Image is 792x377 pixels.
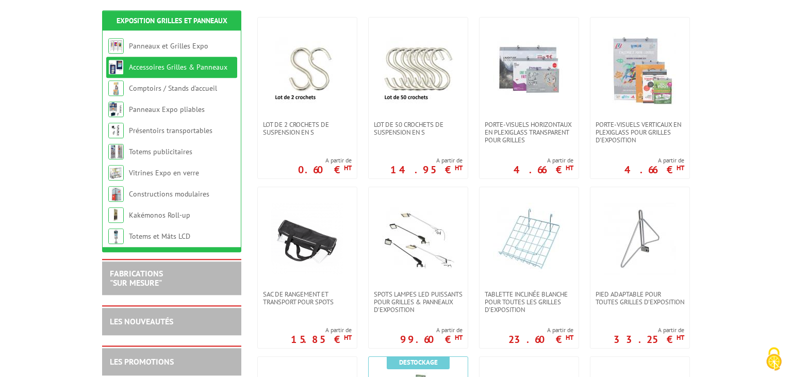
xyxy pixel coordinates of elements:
[761,346,787,372] img: Cookies (fenêtre modale)
[566,163,573,172] sup: HT
[129,189,209,199] a: Constructions modulaires
[129,168,199,177] a: Vitrines Expo en verre
[400,326,463,334] span: A partir de
[298,156,352,165] span: A partir de
[485,121,573,144] span: Porte-visuels horizontaux en plexiglass transparent pour grilles
[291,326,352,334] span: A partir de
[129,147,192,156] a: Totems publicitaires
[108,165,124,181] img: Vitrines Expo en verre
[596,121,684,144] span: Porte-visuels verticaux en plexiglass pour grilles d'exposition
[624,167,684,173] p: 4.66 €
[493,203,565,275] img: Tablette inclinée blanche pour toutes les grilles d'exposition
[399,358,438,367] b: Destockage
[676,163,684,172] sup: HT
[108,228,124,244] img: Totems et Mâts LCD
[508,336,573,342] p: 23.60 €
[129,210,190,220] a: Kakémonos Roll-up
[369,290,468,314] a: SPOTS LAMPES LED PUISSANTS POUR GRILLES & PANNEAUX d'exposition
[400,336,463,342] p: 99.60 €
[108,186,124,202] img: Constructions modulaires
[390,156,463,165] span: A partir de
[271,33,343,105] img: Lot de 2 crochets de suspension en S
[596,290,684,306] span: Pied adaptable pour toutes grilles d'exposition
[374,290,463,314] span: SPOTS LAMPES LED PUISSANTS POUR GRILLES & PANNEAUX d'exposition
[129,105,205,114] a: Panneaux Expo pliables
[590,121,689,144] a: Porte-visuels verticaux en plexiglass pour grilles d'exposition
[291,336,352,342] p: 15.85 €
[756,342,792,377] button: Cookies (fenêtre modale)
[298,167,352,173] p: 0.60 €
[263,121,352,136] span: Lot de 2 crochets de suspension en S
[108,38,124,54] img: Panneaux et Grilles Expo
[455,333,463,342] sup: HT
[480,121,579,144] a: Porte-visuels horizontaux en plexiglass transparent pour grilles
[129,62,227,72] a: Accessoires Grilles & Panneaux
[369,121,468,136] a: Lot de 50 crochets de suspension en S
[390,167,463,173] p: 14.95 €
[108,59,124,75] img: Accessoires Grilles & Panneaux
[374,121,463,136] span: Lot de 50 crochets de suspension en S
[110,316,173,326] a: LES NOUVEAUTÉS
[258,290,357,306] a: Sac de rangement et transport pour spots
[604,33,676,105] img: Porte-visuels verticaux en plexiglass pour grilles d'exposition
[566,333,573,342] sup: HT
[614,326,684,334] span: A partir de
[480,290,579,314] a: Tablette inclinée blanche pour toutes les grilles d'exposition
[514,167,573,173] p: 4.66 €
[108,80,124,96] img: Comptoirs / Stands d'accueil
[455,163,463,172] sup: HT
[129,126,212,135] a: Présentoirs transportables
[108,123,124,138] img: Présentoirs transportables
[108,102,124,117] img: Panneaux Expo pliables
[271,203,343,275] img: Sac de rangement et transport pour spots
[110,268,163,288] a: FABRICATIONS"Sur Mesure"
[514,156,573,165] span: A partir de
[344,163,352,172] sup: HT
[382,33,454,105] img: Lot de 50 crochets de suspension en S
[382,203,454,275] img: SPOTS LAMPES LED PUISSANTS POUR GRILLES & PANNEAUX d'exposition
[129,41,208,51] a: Panneaux et Grilles Expo
[485,290,573,314] span: Tablette inclinée blanche pour toutes les grilles d'exposition
[108,144,124,159] img: Totems publicitaires
[258,121,357,136] a: Lot de 2 crochets de suspension en S
[493,33,565,105] img: Porte-visuels horizontaux en plexiglass transparent pour grilles
[108,207,124,223] img: Kakémonos Roll-up
[129,232,190,241] a: Totems et Mâts LCD
[624,156,684,165] span: A partir de
[117,16,227,25] a: Exposition Grilles et Panneaux
[110,356,174,367] a: LES PROMOTIONS
[263,290,352,306] span: Sac de rangement et transport pour spots
[590,290,689,306] a: Pied adaptable pour toutes grilles d'exposition
[344,333,352,342] sup: HT
[129,84,217,93] a: Comptoirs / Stands d'accueil
[604,203,676,275] img: Pied adaptable pour toutes grilles d'exposition
[676,333,684,342] sup: HT
[614,336,684,342] p: 33.25 €
[508,326,573,334] span: A partir de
